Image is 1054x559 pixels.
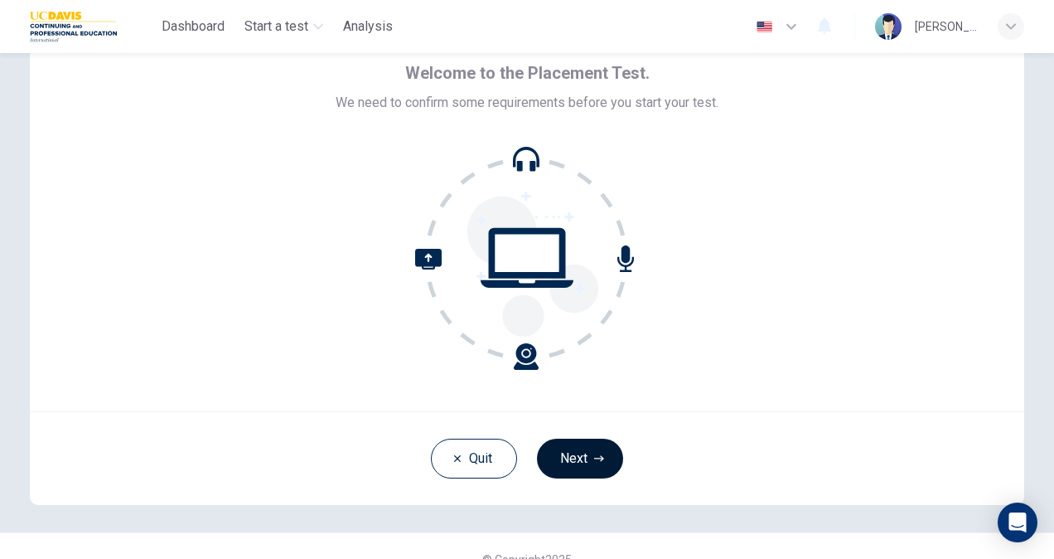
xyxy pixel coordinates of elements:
[754,21,775,33] img: en
[405,60,650,86] span: Welcome to the Placement Test.
[537,439,623,479] button: Next
[30,10,155,43] a: UC Davis logo
[244,17,308,36] span: Start a test
[238,12,330,41] button: Start a test
[162,17,225,36] span: Dashboard
[998,503,1037,542] div: Open Intercom Messenger
[343,17,393,36] span: Analysis
[915,17,978,36] div: [PERSON_NAME]
[336,12,399,41] button: Analysis
[30,10,117,43] img: UC Davis logo
[431,439,517,479] button: Quit
[336,93,718,113] span: We need to confirm some requirements before you start your test.
[875,13,902,40] img: Profile picture
[155,12,231,41] button: Dashboard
